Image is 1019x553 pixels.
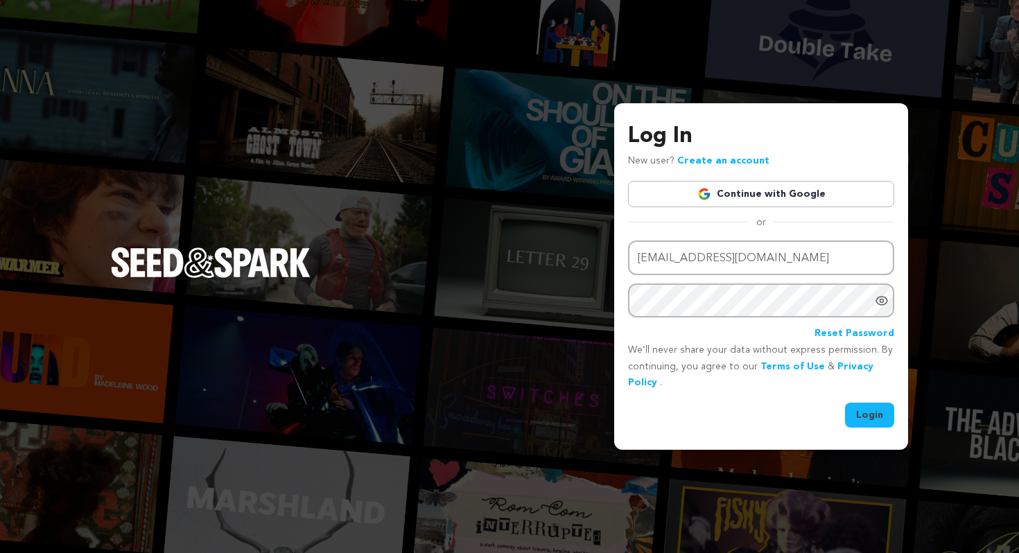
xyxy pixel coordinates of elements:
[628,120,894,153] h3: Log In
[697,187,711,201] img: Google logo
[815,326,894,342] a: Reset Password
[748,216,774,229] span: or
[111,247,311,278] img: Seed&Spark Logo
[875,294,889,308] a: Show password as plain text. Warning: this will display your password on the screen.
[628,153,769,170] p: New user?
[845,403,894,428] button: Login
[628,342,894,392] p: We’ll never share your data without express permission. By continuing, you agree to our & .
[628,240,894,276] input: Email address
[111,247,311,306] a: Seed&Spark Homepage
[677,156,769,166] a: Create an account
[760,362,825,371] a: Terms of Use
[628,181,894,207] a: Continue with Google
